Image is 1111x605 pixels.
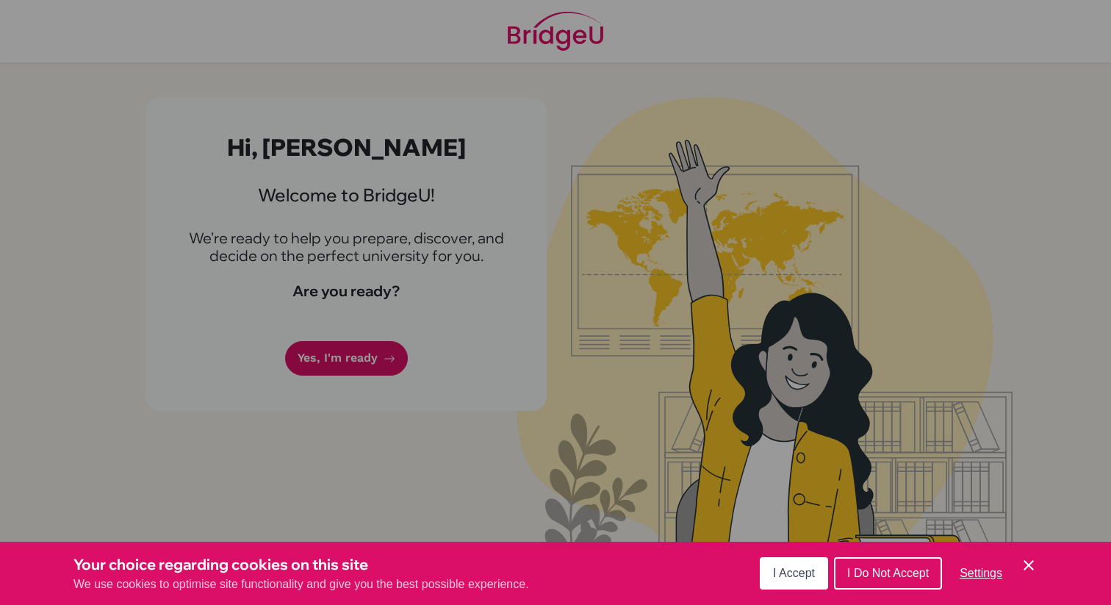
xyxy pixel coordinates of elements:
h3: Your choice regarding cookies on this site [73,554,529,576]
button: I Do Not Accept [834,557,942,590]
button: I Accept [760,557,828,590]
p: We use cookies to optimise site functionality and give you the best possible experience. [73,576,529,593]
span: I Accept [773,567,815,579]
button: Save and close [1020,556,1038,574]
span: Settings [960,567,1002,579]
span: I Do Not Accept [847,567,929,579]
button: Settings [948,559,1014,588]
